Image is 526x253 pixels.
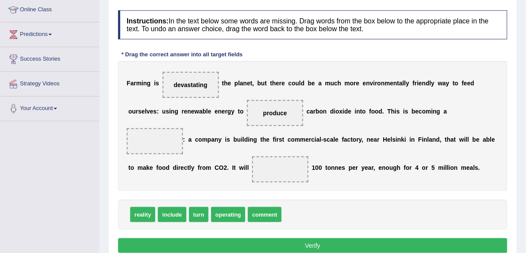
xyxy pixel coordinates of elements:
b: l [391,136,392,143]
b: 2 [224,164,227,171]
b: m [325,80,330,87]
b: 0 [319,164,322,171]
b: l [246,164,247,171]
b: a [316,136,320,143]
b: r [136,108,138,115]
b: o [377,80,381,87]
b: t [234,164,236,171]
b: o [375,108,379,115]
b: e [356,80,359,87]
b: e [365,164,368,171]
b: e [467,80,471,87]
b: r [276,136,279,143]
b: i [241,136,243,143]
b: m [138,164,143,171]
b: I [232,164,234,171]
b: l [189,164,191,171]
a: Success Stories [0,47,99,69]
b: i [422,136,424,143]
b: d [173,164,177,171]
div: * Drag the correct answer into all target fields [118,50,246,58]
b: l [430,80,431,87]
b: a [318,80,322,87]
b: n [394,80,398,87]
b: 0 [315,164,319,171]
b: o [162,164,166,171]
b: f [273,136,275,143]
b: n [356,108,360,115]
b: g [147,80,151,87]
b: g [228,108,231,115]
b: b [486,136,490,143]
b: s [392,136,396,143]
b: s [138,108,141,115]
b: i [395,108,397,115]
b: h [337,80,341,87]
b: o [353,136,357,143]
b: f [198,164,200,171]
b: a [310,108,314,115]
b: e [191,108,195,115]
b: c [334,80,338,87]
b: a [444,108,447,115]
a: Strategy Videos [0,72,99,94]
b: c [311,136,315,143]
b: t [325,164,327,171]
b: w [459,136,464,143]
b: o [350,80,354,87]
b: i [396,136,398,143]
b: a [451,136,454,143]
b: e [247,80,250,87]
b: i [225,136,227,143]
b: f [342,136,344,143]
span: Drop target [163,72,219,98]
b: c [184,164,187,171]
b: o [292,80,296,87]
b: m [206,164,211,171]
b: b [257,80,261,87]
b: . [382,108,384,115]
b: w [438,80,443,87]
b: r [354,80,356,87]
b: , [362,136,363,143]
b: l [334,136,335,143]
b: o [131,164,135,171]
b: T [388,108,391,115]
b: d [166,164,170,171]
b: h [263,136,266,143]
b: b [234,136,237,143]
b: m [202,136,207,143]
b: i [403,108,405,115]
b: r [375,80,377,87]
b: o [336,108,340,115]
b: d [378,108,382,115]
b: n [250,136,253,143]
b: - [321,136,324,143]
b: e [208,108,212,115]
b: s [324,136,327,143]
b: t [128,164,131,171]
b: i [355,108,356,115]
b: u [132,108,136,115]
b: , [440,136,442,143]
b: n [422,80,426,87]
b: o [422,108,426,115]
b: i [410,136,411,143]
b: e [141,108,145,115]
b: l [206,108,208,115]
b: n [433,136,436,143]
b: t [445,136,447,143]
b: c [327,136,330,143]
b: t [222,80,224,87]
b: e [150,164,153,171]
h4: In the text below some words are missing. Drag words from the box below to the appropriate place ... [118,10,507,39]
b: o [202,164,206,171]
b: m [136,80,141,87]
span: Drop target [252,156,308,182]
b: n [171,108,175,115]
button: Verify [118,238,507,253]
b: C [215,164,219,171]
b: t [453,80,455,87]
b: n [243,80,247,87]
b: a [199,108,202,115]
